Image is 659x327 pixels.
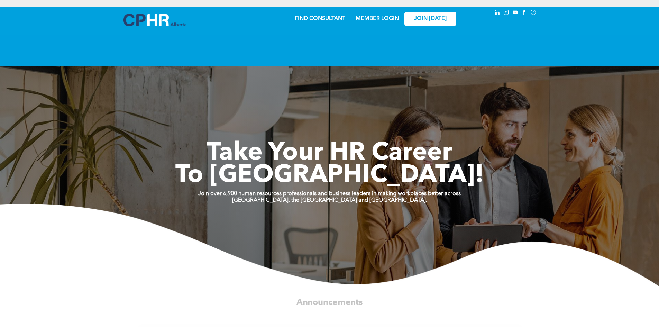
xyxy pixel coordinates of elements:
a: MEMBER LOGIN [356,16,399,21]
strong: [GEOGRAPHIC_DATA], the [GEOGRAPHIC_DATA] and [GEOGRAPHIC_DATA]. [232,198,427,203]
a: facebook [521,9,528,18]
a: instagram [503,9,510,18]
a: Social network [530,9,537,18]
a: JOIN [DATE] [404,12,456,26]
span: Take Your HR Career [207,141,452,166]
a: FIND CONSULTANT [295,16,345,21]
strong: Join over 6,900 human resources professionals and business leaders in making workplaces better ac... [198,191,461,197]
a: linkedin [494,9,501,18]
img: A blue and white logo for cp alberta [123,14,186,26]
span: Announcements [296,298,363,307]
a: youtube [512,9,519,18]
span: To [GEOGRAPHIC_DATA]! [175,163,484,188]
span: JOIN [DATE] [414,16,447,22]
